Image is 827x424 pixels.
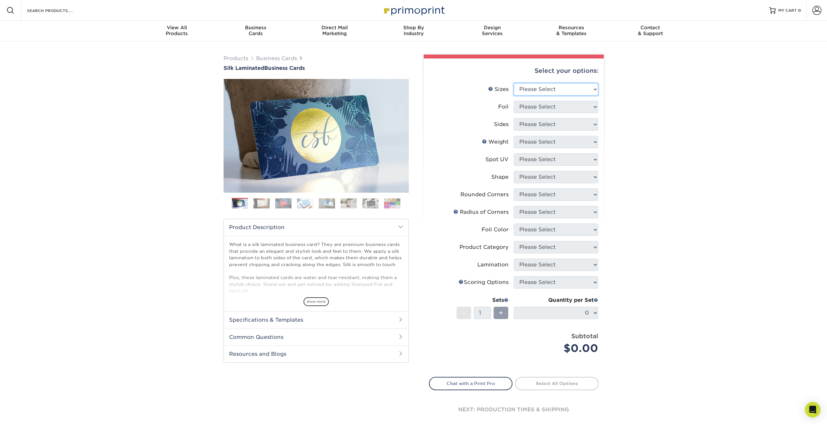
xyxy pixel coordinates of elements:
[571,332,598,340] strong: Subtotal
[224,43,409,228] img: Silk Laminated 01
[532,25,611,31] span: Resources
[462,308,465,318] span: -
[778,8,797,13] span: MY CART
[216,21,295,42] a: BusinessCards
[26,6,90,14] input: SEARCH PRODUCTS.....
[482,138,509,146] div: Weight
[798,8,801,13] span: 0
[374,25,453,36] div: Industry
[295,25,374,36] div: Marketing
[494,121,509,128] div: Sides
[488,85,509,93] div: Sizes
[295,25,374,31] span: Direct Mail
[224,328,408,345] h2: Common Questions
[137,25,216,31] span: View All
[384,198,400,208] img: Business Cards 08
[381,3,446,17] img: Primoprint
[216,25,295,31] span: Business
[453,25,532,36] div: Services
[224,55,248,61] a: Products
[514,296,598,304] div: Quantity per Set
[137,21,216,42] a: View AllProducts
[457,296,509,304] div: Sets
[137,25,216,36] div: Products
[374,21,453,42] a: Shop ByIndustry
[224,219,408,236] h2: Product Description
[453,21,532,42] a: DesignServices
[459,278,509,286] div: Scoring Options
[453,25,532,31] span: Design
[460,191,509,199] div: Rounded Corners
[232,196,248,212] img: Business Cards 01
[374,25,453,31] span: Shop By
[485,156,509,163] div: Spot UV
[429,58,599,83] div: Select your options:
[224,65,409,71] a: Silk LaminatedBusiness Cards
[611,25,690,31] span: Contact
[611,21,690,42] a: Contact& Support
[429,377,512,390] a: Chat with a Print Pro
[229,241,403,347] p: What is a silk laminated business card? They are premium business cards that provide an elegant a...
[477,261,509,269] div: Lamination
[459,243,509,251] div: Product Category
[275,198,291,208] img: Business Cards 03
[498,103,509,111] div: Foil
[491,173,509,181] div: Shape
[224,65,264,71] span: Silk Laminated
[519,340,598,356] div: $0.00
[253,198,270,208] img: Business Cards 02
[224,65,409,71] h1: Business Cards
[224,345,408,362] h2: Resources and Blogs
[256,55,297,61] a: Business Cards
[532,21,611,42] a: Resources& Templates
[2,404,55,422] iframe: Google Customer Reviews
[453,208,509,216] div: Radius of Corners
[482,226,509,234] div: Foil Color
[515,377,599,390] a: Select All Options
[805,402,821,418] div: Open Intercom Messenger
[319,198,335,208] img: Business Cards 05
[362,198,379,208] img: Business Cards 07
[224,311,408,328] h2: Specifications & Templates
[304,297,329,306] span: show more
[341,198,357,208] img: Business Cards 06
[295,21,374,42] a: Direct MailMarketing
[611,25,690,36] div: & Support
[297,198,313,208] img: Business Cards 04
[216,25,295,36] div: Cards
[499,308,503,318] span: +
[532,25,611,36] div: & Templates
